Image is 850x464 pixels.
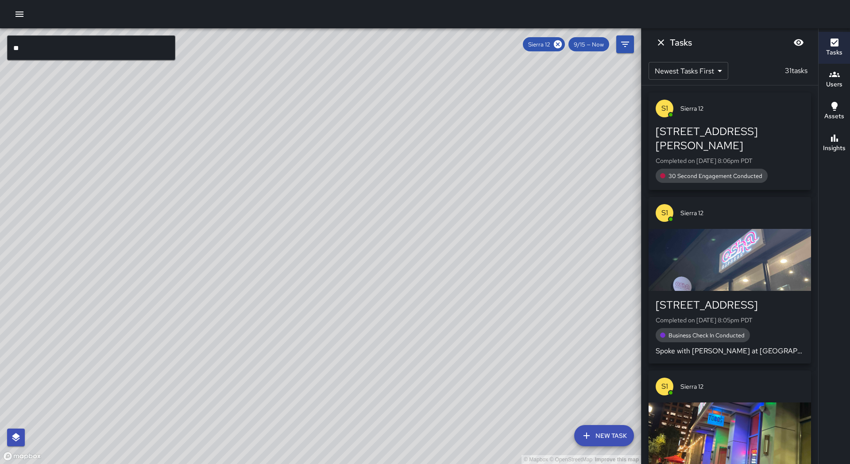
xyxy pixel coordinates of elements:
[819,64,850,96] button: Users
[656,156,804,165] p: Completed on [DATE] 8:06pm PDT
[823,143,846,153] h6: Insights
[649,93,811,190] button: S1Sierra 12[STREET_ADDRESS][PERSON_NAME]Completed on [DATE] 8:06pm PDT30 Second Engagement Conducted
[523,37,565,51] div: Sierra 12
[824,112,844,121] h6: Assets
[826,48,842,58] h6: Tasks
[568,41,609,48] span: 9/15 — Now
[656,298,804,312] div: [STREET_ADDRESS]
[523,41,556,48] span: Sierra 12
[670,35,692,50] h6: Tasks
[656,316,804,325] p: Completed on [DATE] 8:05pm PDT
[680,382,804,391] span: Sierra 12
[781,66,811,76] p: 31 tasks
[616,35,634,53] button: Filters
[661,103,668,114] p: S1
[819,96,850,128] button: Assets
[574,425,634,446] button: New Task
[790,34,807,51] button: Blur
[819,128,850,159] button: Insights
[819,32,850,64] button: Tasks
[661,381,668,392] p: S1
[680,104,804,113] span: Sierra 12
[826,80,842,89] h6: Users
[649,62,728,80] div: Newest Tasks First
[656,346,804,356] p: Spoke with [PERSON_NAME] at [GEOGRAPHIC_DATA] they said everything was all right. There’s nothing...
[656,124,804,153] div: [STREET_ADDRESS][PERSON_NAME]
[680,209,804,217] span: Sierra 12
[661,208,668,218] p: S1
[649,197,811,363] button: S1Sierra 12[STREET_ADDRESS]Completed on [DATE] 8:05pm PDTBusiness Check In ConductedSpoke with [P...
[663,332,750,339] span: Business Check In Conducted
[663,172,768,180] span: 30 Second Engagement Conducted
[652,34,670,51] button: Dismiss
